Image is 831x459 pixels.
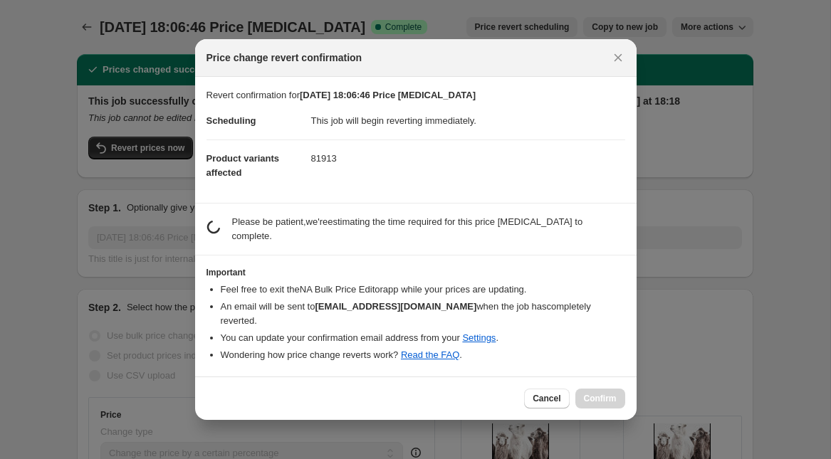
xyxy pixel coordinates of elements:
[311,139,625,177] dd: 81913
[608,48,628,68] button: Close
[221,300,625,328] li: An email will be sent to when the job has completely reverted .
[207,267,625,278] h3: Important
[524,389,569,408] button: Cancel
[207,51,362,65] span: Price change revert confirmation
[207,88,625,102] p: Revert confirmation for
[462,332,496,343] a: Settings
[311,102,625,139] dd: This job will begin reverting immediately.
[221,283,625,297] li: Feel free to exit the NA Bulk Price Editor app while your prices are updating.
[315,301,476,312] b: [EMAIL_ADDRESS][DOMAIN_NAME]
[300,90,476,100] b: [DATE] 18:06:46 Price [MEDICAL_DATA]
[533,393,560,404] span: Cancel
[207,115,256,126] span: Scheduling
[221,331,625,345] li: You can update your confirmation email address from your .
[232,215,625,243] p: Please be patient, we're estimating the time required for this price [MEDICAL_DATA] to complete.
[221,348,625,362] li: Wondering how price change reverts work? .
[401,349,459,360] a: Read the FAQ
[207,153,280,178] span: Product variants affected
